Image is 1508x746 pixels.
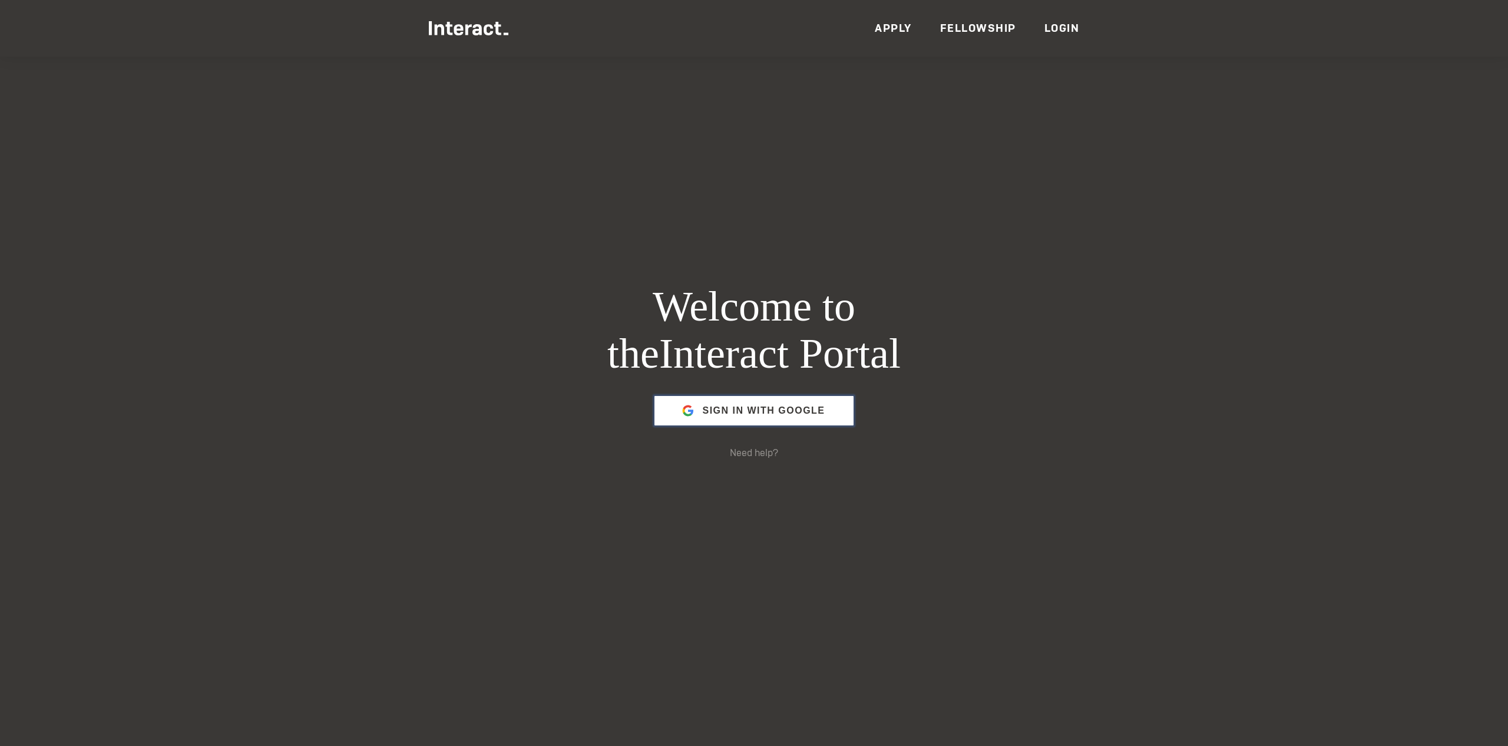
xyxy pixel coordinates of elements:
span: Interact Portal [659,330,901,377]
a: Need help? [730,447,778,459]
a: Apply [875,21,912,35]
a: Login [1044,21,1080,35]
span: Sign in with Google [702,397,825,425]
h1: Welcome to the [528,283,980,378]
a: Fellowship [940,21,1016,35]
img: Interact Logo [429,21,508,35]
